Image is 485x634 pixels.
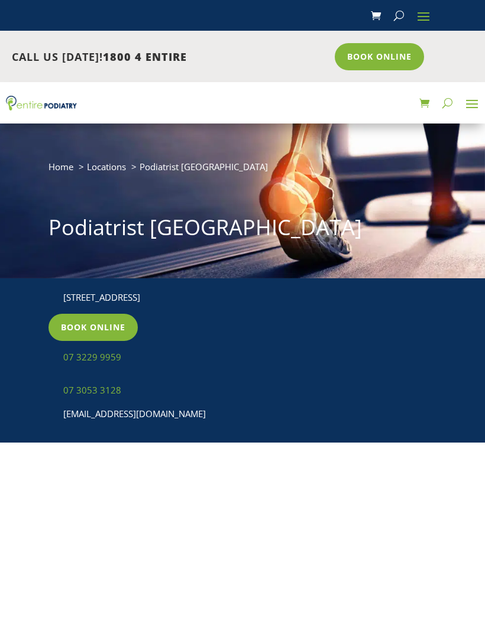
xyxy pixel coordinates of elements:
a: Locations [87,161,126,173]
p: CALL US [DATE]! [12,50,326,65]
span: Podiatrist [GEOGRAPHIC_DATA] [140,161,268,173]
nav: breadcrumb [48,159,436,183]
a: 07 3053 3128 [63,384,121,396]
a: [EMAIL_ADDRESS][DOMAIN_NAME] [63,408,206,420]
p: [STREET_ADDRESS] [63,290,232,305]
h1: Podiatrist [GEOGRAPHIC_DATA] [48,213,436,248]
a: Home [48,161,73,173]
span: 1800 4 ENTIRE [103,50,187,64]
a: Book Online [335,43,424,70]
a: 07 3229 9959 [63,351,121,363]
a: Book Online [48,314,138,341]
